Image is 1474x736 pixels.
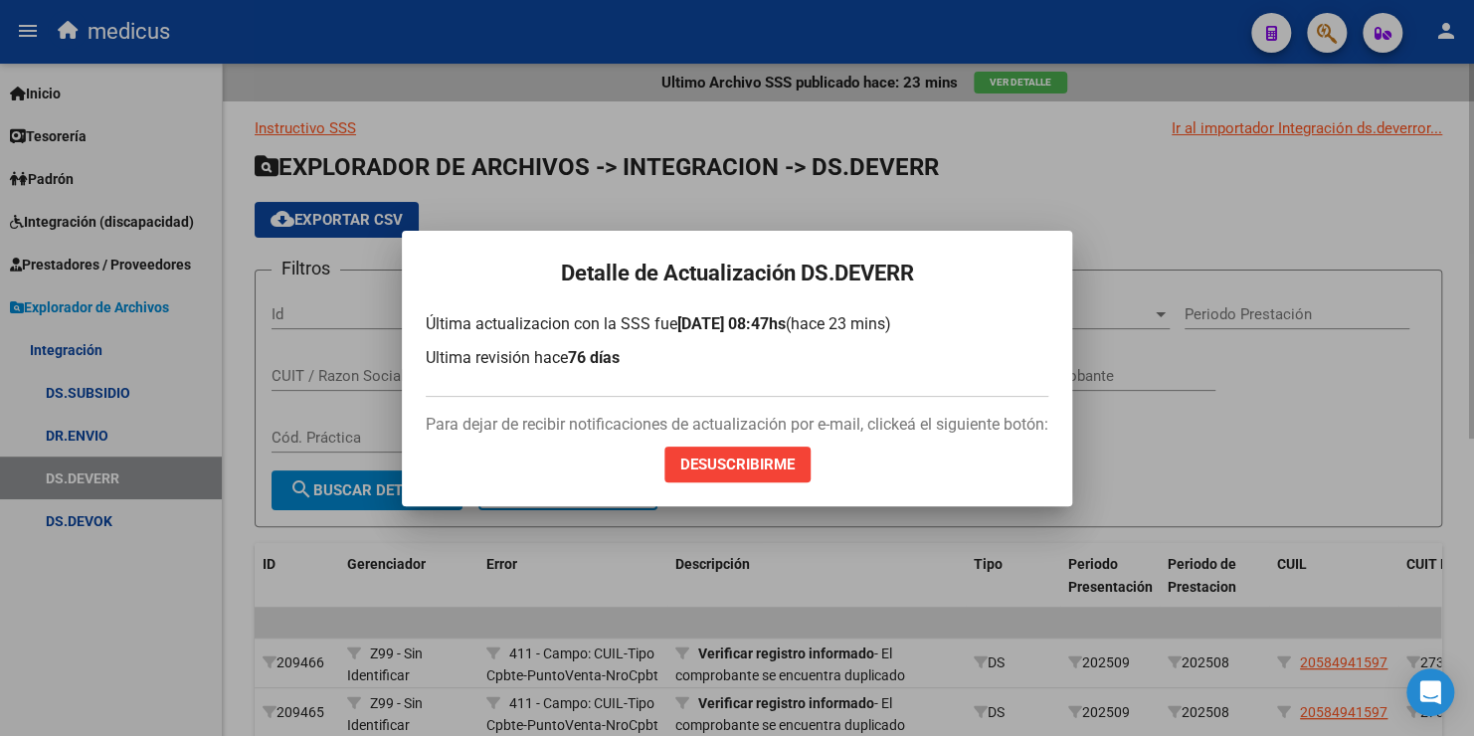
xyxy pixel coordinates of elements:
span: 76 días [568,348,620,367]
p: Última actualizacion con la SSS fue (hace 23 mins) [426,312,1048,336]
h2: Detalle de Actualización DS.DEVERR [561,255,914,292]
span: [DATE] 08:47hs [677,314,786,333]
div: Open Intercom Messenger [1406,668,1454,716]
button: Desuscribirme [664,447,811,482]
span: Desuscribirme [680,456,795,473]
p: Ultima revisión hace [426,346,1048,370]
p: Para dejar de recibir notificaciones de actualización por e-mail, clickeá el siguiente botón: [426,413,1048,437]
